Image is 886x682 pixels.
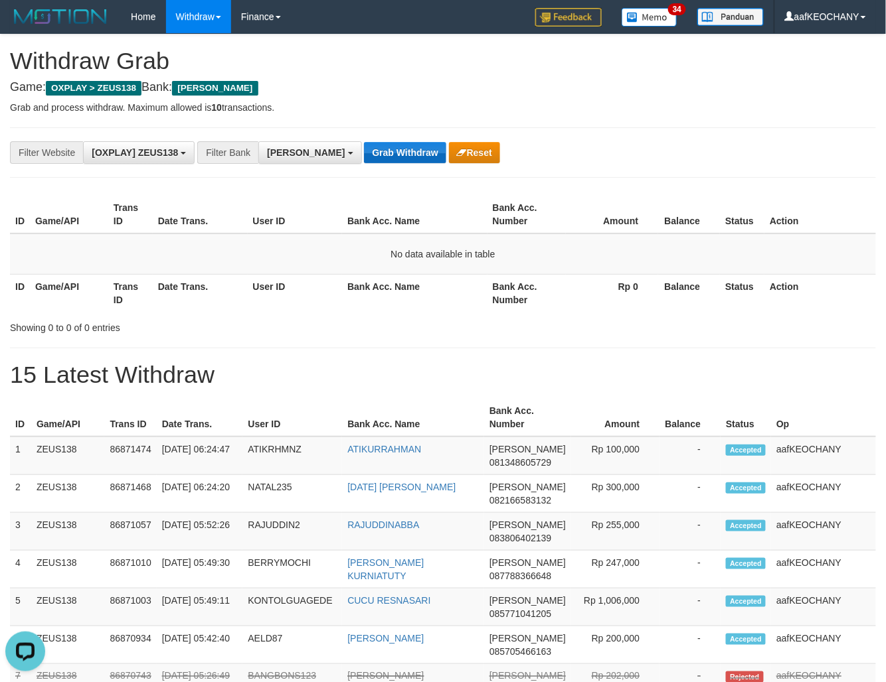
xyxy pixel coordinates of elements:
td: - [660,513,721,551]
th: Date Trans. [153,196,248,234]
p: Grab and process withdraw. Maximum allowed is transactions. [10,101,876,114]
a: ATIKURRAHMAN [347,444,421,454]
strong: 10 [211,102,222,113]
td: [DATE] 05:49:30 [157,551,243,588]
th: Game/API [31,399,105,437]
td: KONTOLGUAGEDE [242,588,342,626]
td: 86871474 [104,437,156,475]
span: [PERSON_NAME] [489,671,566,681]
h1: Withdraw Grab [10,48,876,74]
span: Accepted [726,444,766,456]
button: [OXPLAY] ZEUS138 [83,141,195,164]
td: [DATE] 05:52:26 [157,513,243,551]
td: 86871468 [104,475,156,513]
th: Status [720,274,764,312]
td: 86871010 [104,551,156,588]
a: CUCU RESNASARI [347,595,430,606]
th: Balance [658,274,720,312]
img: Feedback.jpg [535,8,602,27]
td: - [660,437,721,475]
span: [PERSON_NAME] [489,557,566,568]
th: Amount [566,196,659,234]
th: Status [720,196,764,234]
th: Game/API [30,196,108,234]
a: [PERSON_NAME] [347,633,424,644]
span: Accepted [726,558,766,569]
td: 1 [10,437,31,475]
span: [OXPLAY] ZEUS138 [92,147,178,158]
td: ZEUS138 [31,551,105,588]
span: [PERSON_NAME] [489,444,566,454]
td: ZEUS138 [31,437,105,475]
button: [PERSON_NAME] [258,141,361,164]
td: ATIKRHMNZ [242,437,342,475]
th: Amount [571,399,660,437]
th: Trans ID [108,274,153,312]
span: Accepted [726,520,766,531]
th: Rp 0 [566,274,659,312]
th: Bank Acc. Name [342,196,487,234]
td: AELD87 [242,626,342,664]
span: Copy 085771041205 to clipboard [489,608,551,619]
a: RAJUDDINABBA [347,519,419,530]
th: Bank Acc. Name [342,399,484,437]
button: Open LiveChat chat widget [5,5,45,45]
span: [PERSON_NAME] [489,633,566,644]
th: ID [10,399,31,437]
div: Filter Website [10,141,83,164]
td: - [660,551,721,588]
th: Date Trans. [153,274,248,312]
th: Action [764,196,876,234]
td: ZEUS138 [31,626,105,664]
th: Action [764,274,876,312]
th: ID [10,196,30,234]
a: [PERSON_NAME] [347,671,424,681]
td: Rp 255,000 [571,513,660,551]
td: - [660,475,721,513]
td: [DATE] 06:24:20 [157,475,243,513]
span: [PERSON_NAME] [489,482,566,492]
td: 2 [10,475,31,513]
td: Rp 300,000 [571,475,660,513]
td: Rp 200,000 [571,626,660,664]
td: BERRYMOCHI [242,551,342,588]
span: OXPLAY > ZEUS138 [46,81,141,96]
button: Grab Withdraw [364,142,446,163]
th: Balance [658,196,720,234]
th: Status [721,399,771,437]
td: aafKEOCHANY [771,588,876,626]
a: [DATE] [PERSON_NAME] [347,482,456,492]
th: Trans ID [108,196,153,234]
td: aafKEOCHANY [771,475,876,513]
th: Bank Acc. Number [487,274,566,312]
td: aafKEOCHANY [771,513,876,551]
span: Copy 081348605729 to clipboard [489,457,551,468]
td: 86870934 [104,626,156,664]
th: Bank Acc. Number [484,399,571,437]
span: [PERSON_NAME] [172,81,258,96]
span: 34 [668,3,686,15]
td: 5 [10,588,31,626]
td: 86871003 [104,588,156,626]
td: [DATE] 06:24:47 [157,437,243,475]
th: ID [10,274,30,312]
td: ZEUS138 [31,588,105,626]
td: aafKEOCHANY [771,551,876,588]
th: Trans ID [104,399,156,437]
td: aafKEOCHANY [771,626,876,664]
td: - [660,626,721,664]
span: Copy 087788366648 to clipboard [489,571,551,581]
span: [PERSON_NAME] [489,595,566,606]
div: Showing 0 to 0 of 0 entries [10,316,359,334]
td: Rp 1,006,000 [571,588,660,626]
th: Date Trans. [157,399,243,437]
img: Button%20Memo.svg [622,8,677,27]
span: [PERSON_NAME] [489,519,566,530]
td: ZEUS138 [31,475,105,513]
td: - [660,588,721,626]
td: [DATE] 05:49:11 [157,588,243,626]
h1: 15 Latest Withdraw [10,362,876,388]
th: Game/API [30,274,108,312]
td: [DATE] 05:42:40 [157,626,243,664]
th: User ID [242,399,342,437]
